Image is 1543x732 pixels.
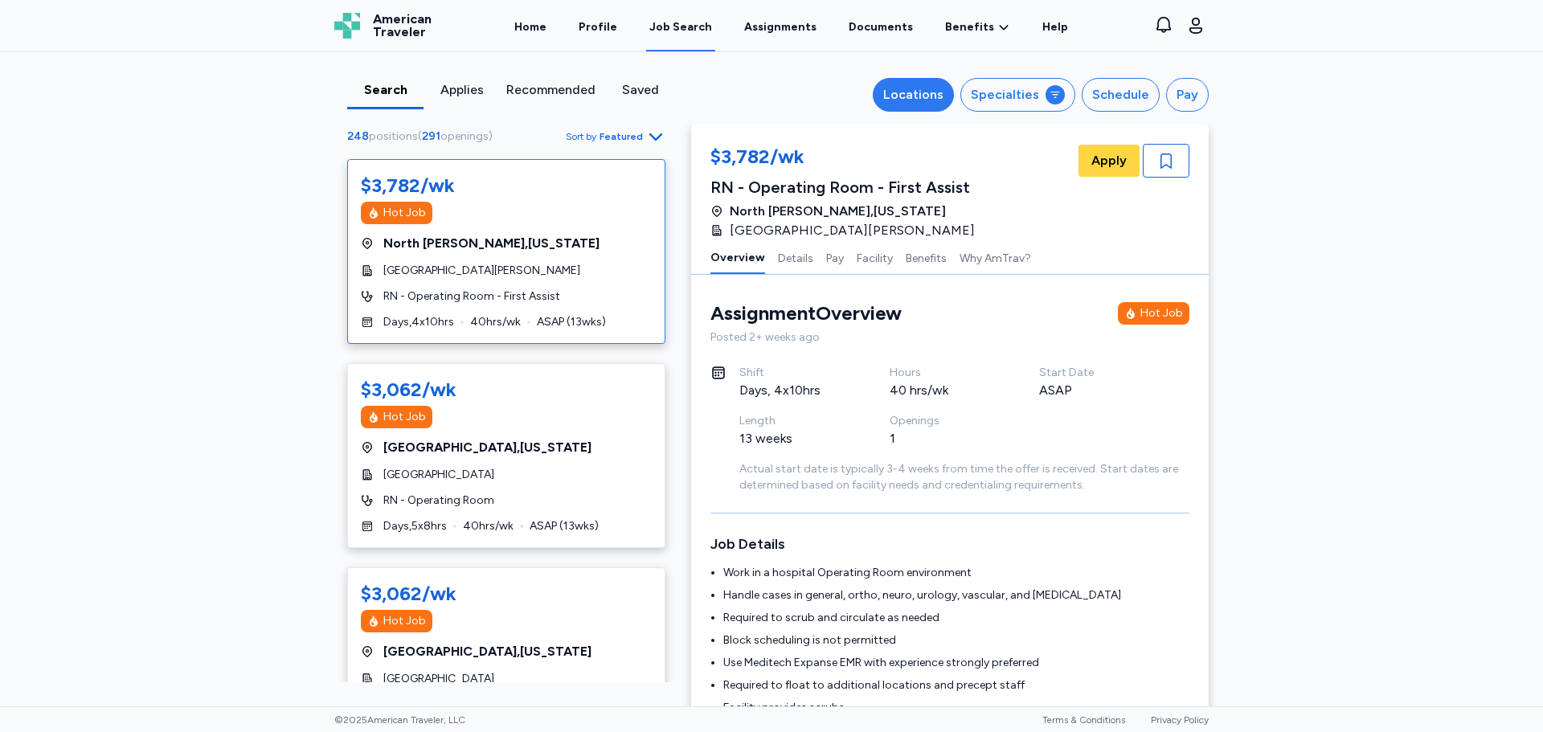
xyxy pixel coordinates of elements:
button: Pay [1166,78,1209,112]
li: Facility provides scrubs [723,700,1189,716]
div: ASAP [1039,381,1151,400]
span: Apply [1091,151,1127,170]
div: Recommended [506,80,596,100]
div: $3,062/wk [361,581,456,607]
button: Facility [857,240,893,274]
span: North [PERSON_NAME] , [US_STATE] [383,234,600,253]
div: Applies [430,80,493,100]
img: Logo [334,13,360,39]
span: Sort by [566,130,596,143]
span: American Traveler [373,13,432,39]
div: Specialties [971,85,1039,104]
button: Pay [826,240,844,274]
div: Locations [883,85,943,104]
button: Overview [710,240,765,274]
span: openings [440,129,489,143]
div: Job Search [649,19,712,35]
button: Schedule [1082,78,1160,112]
span: RN - Operating Room [383,493,494,509]
div: 40 hrs/wk [890,381,1001,400]
span: 248 [347,129,369,143]
li: Work in a hospital Operating Room environment [723,565,1189,581]
div: Saved [608,80,672,100]
span: ASAP ( 13 wks) [537,314,606,330]
span: [GEOGRAPHIC_DATA] [383,671,494,687]
div: Days, 4x10hrs [739,381,851,400]
div: Openings [890,413,1001,429]
div: Start Date [1039,365,1151,381]
span: [GEOGRAPHIC_DATA] , [US_STATE] [383,438,591,457]
span: Days , 4 x 10 hrs [383,314,454,330]
span: © 2025 American Traveler, LLC [334,714,465,726]
div: RN - Operating Room - First Assist [710,176,984,198]
button: Specialties [960,78,1075,112]
li: Block scheduling is not permitted [723,632,1189,648]
button: Why AmTrav? [960,240,1031,274]
div: ( ) [347,129,499,145]
span: [GEOGRAPHIC_DATA] , [US_STATE] [383,642,591,661]
h3: Job Details [710,533,1189,555]
a: Privacy Policy [1151,714,1209,726]
div: Posted 2+ weeks ago [710,329,1189,346]
div: $3,782/wk [361,173,455,198]
span: 291 [422,129,440,143]
span: Featured [600,130,643,143]
button: Details [778,240,813,274]
div: Hot Job [1140,305,1183,321]
span: ASAP ( 13 wks) [530,518,599,534]
li: Use Meditech Expanse EMR with experience strongly preferred [723,655,1189,671]
li: Required to scrub and circulate as needed [723,610,1189,626]
a: Benefits [945,19,1010,35]
span: 40 hrs/wk [470,314,521,330]
div: Search [354,80,417,100]
span: Days , 5 x 8 hrs [383,518,447,534]
div: 1 [890,429,1001,448]
span: RN - Operating Room - First Assist [383,288,560,305]
div: Hot Job [383,409,426,425]
a: Terms & Conditions [1042,714,1125,726]
button: Sort byFeatured [566,127,665,146]
a: Job Search [646,2,715,51]
div: Hot Job [383,613,426,629]
span: [GEOGRAPHIC_DATA][PERSON_NAME] [383,263,580,279]
span: [GEOGRAPHIC_DATA] [383,467,494,483]
span: [GEOGRAPHIC_DATA][PERSON_NAME] [730,221,975,240]
button: Apply [1078,145,1140,177]
div: Shift [739,365,851,381]
div: 13 weeks [739,429,851,448]
div: Schedule [1092,85,1149,104]
li: Handle cases in general, ortho, neuro, urology, vascular, and [MEDICAL_DATA] [723,587,1189,603]
div: $3,062/wk [361,377,456,403]
div: Pay [1177,85,1198,104]
span: 40 hrs/wk [463,518,514,534]
span: Benefits [945,19,994,35]
button: Benefits [906,240,947,274]
span: positions [369,129,418,143]
div: Hours [890,365,1001,381]
div: Length [739,413,851,429]
div: Actual start date is typically 3-4 weeks from time the offer is received. Start dates are determi... [739,461,1189,493]
div: Hot Job [383,205,426,221]
div: Assignment Overview [710,301,902,326]
div: $3,782/wk [710,144,984,173]
span: North [PERSON_NAME] , [US_STATE] [730,202,946,221]
button: Locations [873,78,954,112]
li: Required to float to additional locations and precept staff [723,677,1189,693]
